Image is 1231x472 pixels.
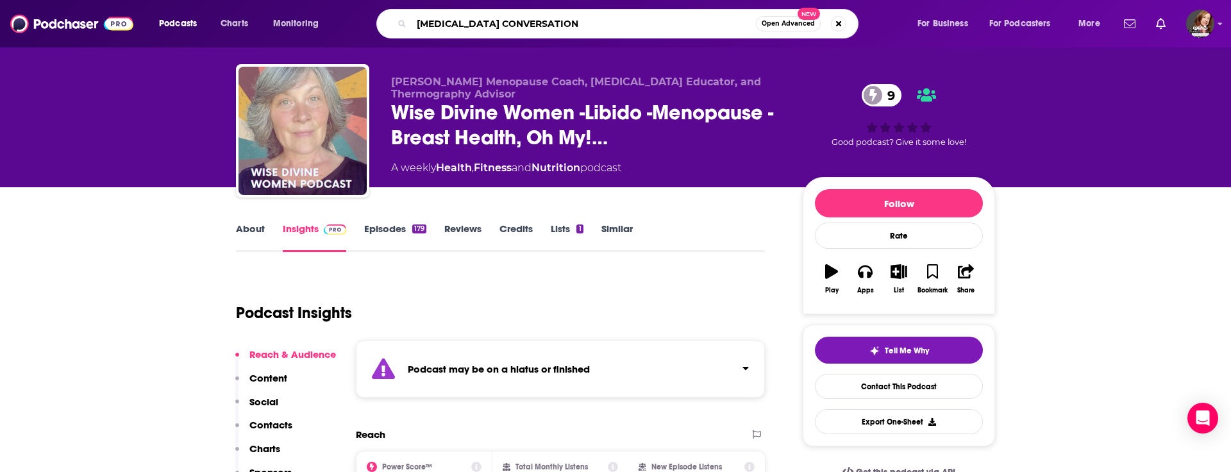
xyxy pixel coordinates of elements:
[499,223,533,252] a: Credits
[909,13,984,34] button: open menu
[235,396,278,419] button: Social
[249,419,292,431] p: Contacts
[389,9,871,38] div: Search podcasts, credits, & more...
[212,13,256,34] a: Charts
[1186,10,1214,38] button: Show profile menu
[436,162,472,174] a: Health
[762,21,815,27] span: Open Advanced
[512,162,532,174] span: and
[798,8,821,20] span: New
[869,346,880,356] img: tell me why sparkle
[444,223,482,252] a: Reviews
[356,341,765,398] section: Click to expand status details
[815,223,983,249] div: Rate
[1078,15,1100,33] span: More
[803,76,995,155] div: 9Good podcast? Give it some love!
[364,223,426,252] a: Episodes179
[249,372,287,384] p: Content
[825,287,839,294] div: Play
[1186,10,1214,38] span: Logged in as pamelastevensmedia
[815,337,983,364] button: tell me why sparkleTell Me Why
[894,287,904,294] div: List
[159,15,197,33] span: Podcasts
[412,224,426,233] div: 179
[472,162,474,174] span: ,
[235,419,292,442] button: Contacts
[324,224,346,235] img: Podchaser Pro
[832,137,966,147] span: Good podcast? Give it some love!
[917,15,968,33] span: For Business
[916,256,949,302] button: Bookmark
[532,162,580,174] a: Nutrition
[249,348,336,360] p: Reach & Audience
[1069,13,1116,34] button: open menu
[1151,13,1171,35] a: Show notifications dropdown
[264,13,335,34] button: open menu
[150,13,214,34] button: open menu
[1187,403,1218,434] div: Open Intercom Messenger
[391,160,621,176] div: A weekly podcast
[957,287,975,294] div: Share
[882,256,916,302] button: List
[1186,10,1214,38] img: User Profile
[515,462,588,471] h2: Total Monthly Listens
[235,348,336,372] button: Reach & Audience
[408,363,590,375] strong: Podcast may be on a hiatus or finished
[848,256,882,302] button: Apps
[601,223,633,252] a: Similar
[221,15,248,33] span: Charts
[273,15,319,33] span: Monitoring
[756,16,821,31] button: Open AdvancedNew
[815,189,983,217] button: Follow
[950,256,983,302] button: Share
[249,396,278,408] p: Social
[412,13,756,34] input: Search podcasts, credits, & more...
[576,224,583,233] div: 1
[239,67,367,195] img: Wise Divine Women -Libido -Menopause -Breast Health, Oh My! The Unfiltered Truth for Christian Women
[382,462,432,471] h2: Power Score™
[10,12,133,36] img: Podchaser - Follow, Share and Rate Podcasts
[1119,13,1141,35] a: Show notifications dropdown
[875,84,901,106] span: 9
[862,84,901,106] a: 9
[989,15,1051,33] span: For Podcasters
[235,442,280,466] button: Charts
[474,162,512,174] a: Fitness
[235,372,287,396] button: Content
[857,287,874,294] div: Apps
[815,374,983,399] a: Contact This Podcast
[551,223,583,252] a: Lists1
[249,442,280,455] p: Charts
[236,303,352,323] h1: Podcast Insights
[917,287,948,294] div: Bookmark
[391,76,761,100] span: [PERSON_NAME] Menopause Coach, [MEDICAL_DATA] Educator, and Thermography Advisor
[283,223,346,252] a: InsightsPodchaser Pro
[815,409,983,434] button: Export One-Sheet
[651,462,722,471] h2: New Episode Listens
[356,428,385,441] h2: Reach
[815,256,848,302] button: Play
[885,346,929,356] span: Tell Me Why
[981,13,1069,34] button: open menu
[236,223,265,252] a: About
